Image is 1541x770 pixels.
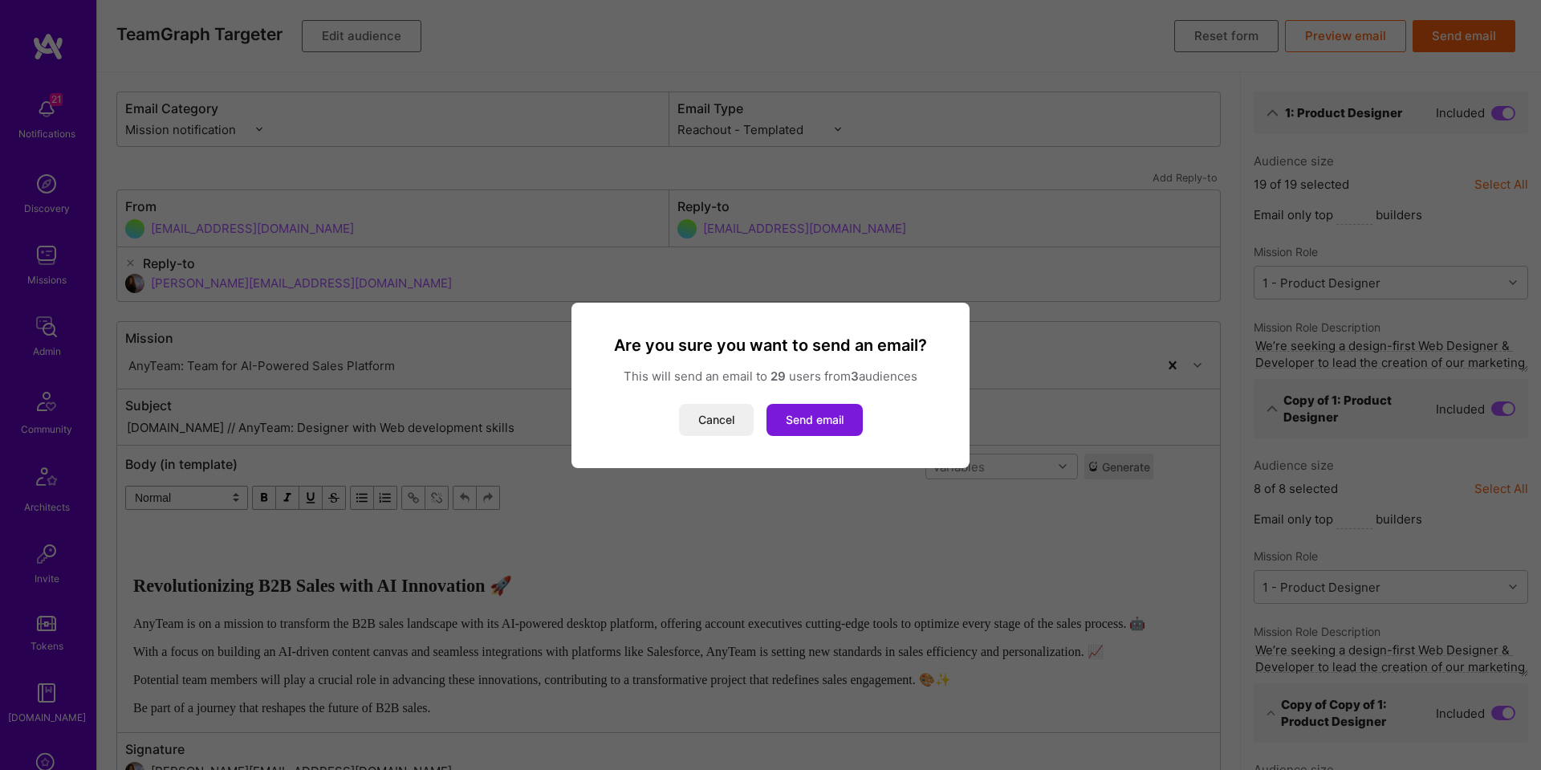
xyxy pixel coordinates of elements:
button: Send email [766,404,863,436]
strong: 3 [851,369,859,384]
button: Cancel [679,404,754,436]
strong: 29 [770,369,786,384]
h3: Are you sure you want to send an email? [591,335,950,356]
p: This will send an email to users from audience s [591,368,950,385]
div: modal [571,303,970,468]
